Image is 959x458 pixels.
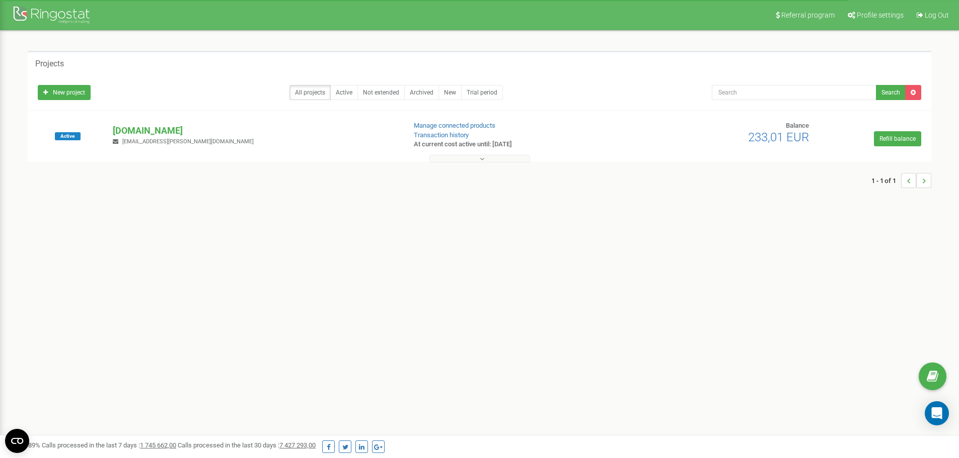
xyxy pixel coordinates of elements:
[35,59,64,68] h5: Projects
[781,11,835,19] span: Referral program
[178,441,316,449] span: Calls processed in the last 30 days :
[279,441,316,449] u: 7 427 293,00
[414,131,469,139] a: Transaction history
[289,85,331,100] a: All projects
[857,11,904,19] span: Profile settings
[122,138,254,145] span: [EMAIL_ADDRESS][PERSON_NAME][DOMAIN_NAME]
[461,85,503,100] a: Trial period
[5,429,29,453] button: CMP-Widget öffnen
[874,131,921,146] a: Refill balance
[357,85,405,100] a: Not extended
[140,441,176,449] u: 1 745 662,00
[925,401,949,425] div: Open Intercom Messenger
[414,122,495,129] a: Manage connected products
[38,85,91,100] a: New project
[330,85,358,100] a: Active
[55,132,81,140] span: Active
[404,85,439,100] a: Archived
[712,85,876,100] input: Search
[748,130,809,144] span: 233,01 EUR
[925,11,949,19] span: Log Out
[42,441,176,449] span: Calls processed in the last 7 days :
[113,124,397,137] p: [DOMAIN_NAME]
[438,85,462,100] a: New
[414,140,623,149] p: At current cost active until: [DATE]
[876,85,906,100] button: Search
[871,173,901,188] span: 1 - 1 of 1
[786,122,809,129] span: Balance
[871,163,931,198] nav: ...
